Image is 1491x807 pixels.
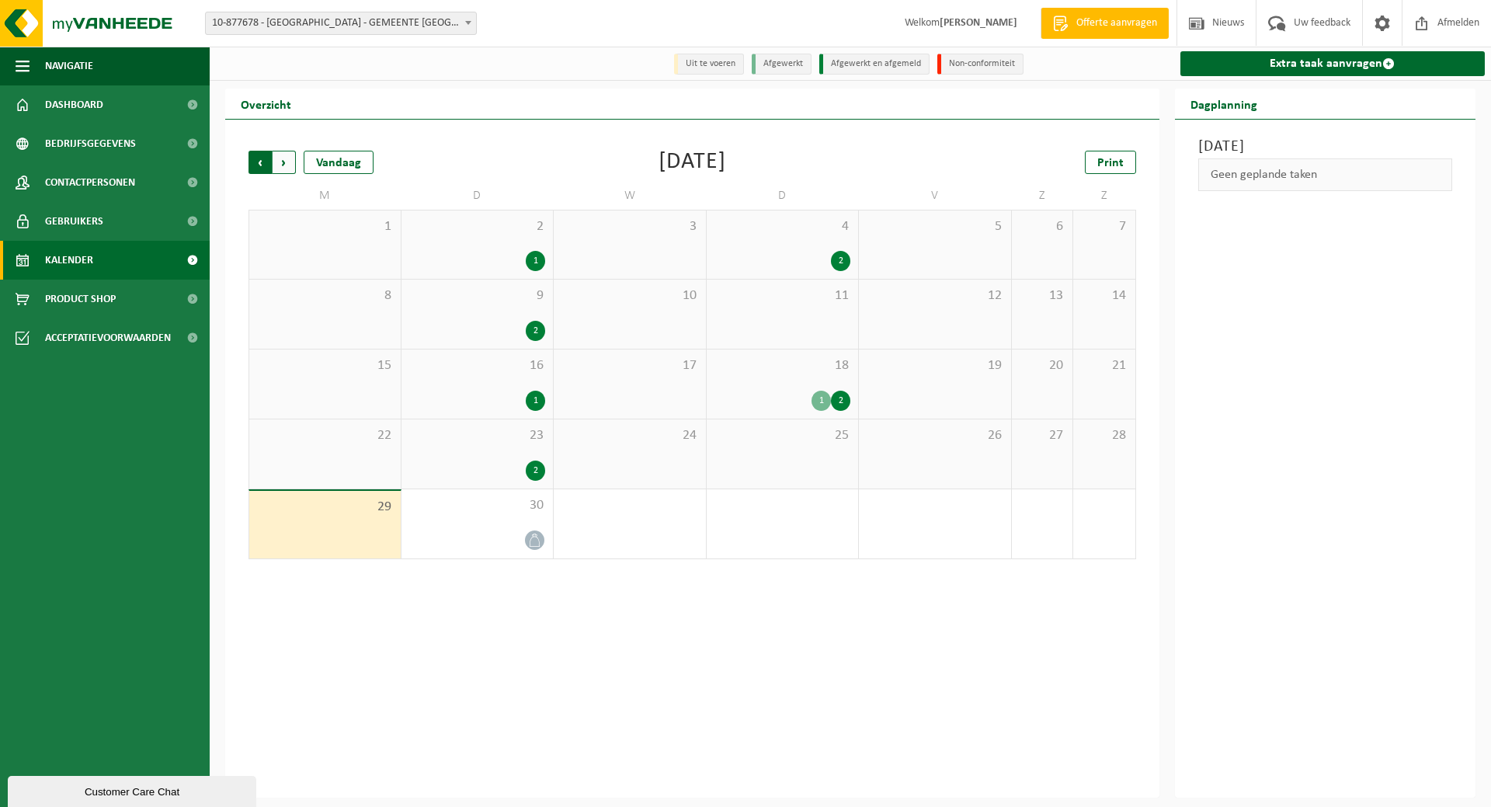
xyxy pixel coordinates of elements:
span: 10-877678 - GBS LINDENLAAN - GEMEENTE BEVEREN - KOSTENPLAATS 6 - BEVEREN-WAAS [206,12,476,34]
span: 3 [561,218,698,235]
div: 1 [526,391,545,411]
div: 2 [526,461,545,481]
td: M [248,182,401,210]
span: 1 [257,218,393,235]
span: Product Shop [45,280,116,318]
td: D [401,182,554,210]
span: 20 [1020,357,1065,374]
div: [DATE] [659,151,726,174]
div: Vandaag [304,151,374,174]
span: Contactpersonen [45,163,135,202]
div: Geen geplande taken [1198,158,1453,191]
div: 1 [812,391,831,411]
span: 26 [867,427,1003,444]
span: 23 [409,427,546,444]
a: Offerte aanvragen [1041,8,1169,39]
strong: [PERSON_NAME] [940,17,1017,29]
span: Navigatie [45,47,93,85]
span: 5 [867,218,1003,235]
span: Acceptatievoorwaarden [45,318,171,357]
a: Extra taak aanvragen [1180,51,1486,76]
span: 16 [409,357,546,374]
span: 10 [561,287,698,304]
span: 9 [409,287,546,304]
span: 21 [1081,357,1127,374]
span: 22 [257,427,393,444]
span: 2 [409,218,546,235]
div: 1 [526,251,545,271]
td: D [707,182,860,210]
td: Z [1012,182,1074,210]
span: 7 [1081,218,1127,235]
span: Kalender [45,241,93,280]
td: V [859,182,1012,210]
li: Uit te voeren [674,54,744,75]
span: 24 [561,427,698,444]
span: Bedrijfsgegevens [45,124,136,163]
span: 28 [1081,427,1127,444]
span: 14 [1081,287,1127,304]
li: Non-conformiteit [937,54,1024,75]
span: Gebruikers [45,202,103,241]
h2: Overzicht [225,89,307,119]
td: W [554,182,707,210]
div: 2 [831,251,850,271]
span: 15 [257,357,393,374]
span: 4 [714,218,851,235]
span: 18 [714,357,851,374]
span: 30 [409,497,546,514]
span: Print [1097,157,1124,169]
span: 19 [867,357,1003,374]
div: 2 [526,321,545,341]
span: 11 [714,287,851,304]
li: Afgewerkt en afgemeld [819,54,930,75]
span: Volgende [273,151,296,174]
span: Offerte aanvragen [1072,16,1161,31]
li: Afgewerkt [752,54,812,75]
span: 29 [257,499,393,516]
span: 27 [1020,427,1065,444]
h2: Dagplanning [1175,89,1273,119]
span: 13 [1020,287,1065,304]
span: 12 [867,287,1003,304]
a: Print [1085,151,1136,174]
td: Z [1073,182,1135,210]
span: 10-877678 - GBS LINDENLAAN - GEMEENTE BEVEREN - KOSTENPLAATS 6 - BEVEREN-WAAS [205,12,477,35]
iframe: chat widget [8,773,259,807]
span: 25 [714,427,851,444]
div: 2 [831,391,850,411]
span: 17 [561,357,698,374]
span: Vorige [248,151,272,174]
span: Dashboard [45,85,103,124]
span: 8 [257,287,393,304]
h3: [DATE] [1198,135,1453,158]
span: 6 [1020,218,1065,235]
